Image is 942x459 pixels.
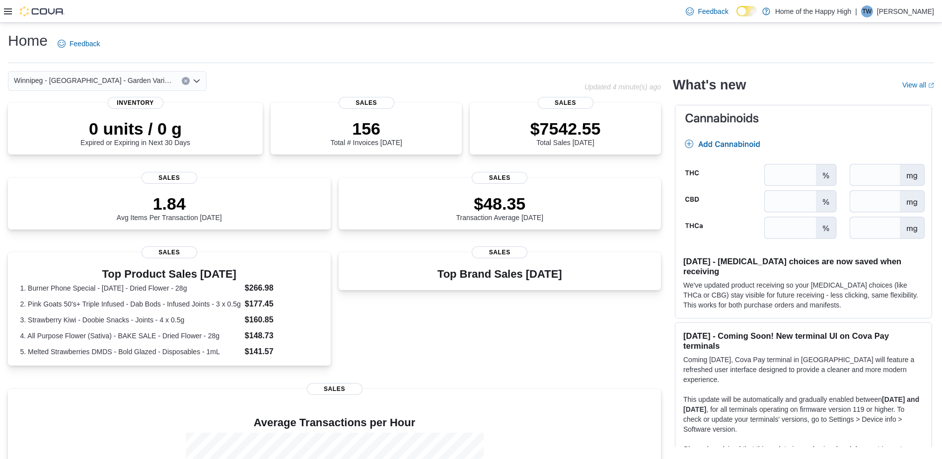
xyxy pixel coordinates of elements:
[70,39,100,49] span: Feedback
[14,75,172,86] span: Winnipeg - [GEOGRAPHIC_DATA] - Garden Variety
[530,119,601,147] div: Total Sales [DATE]
[928,82,934,88] svg: External link
[437,268,562,280] h3: Top Brand Sales [DATE]
[673,77,746,93] h2: What's new
[682,1,732,21] a: Feedback
[775,5,851,17] p: Home of the Happy High
[20,268,318,280] h3: Top Product Sales [DATE]
[698,6,728,16] span: Feedback
[245,314,318,326] dd: $160.85
[530,119,601,139] p: $7542.55
[245,346,318,358] dd: $141.57
[330,119,402,147] div: Total # Invoices [DATE]
[456,194,543,222] div: Transaction Average [DATE]
[20,315,241,325] dt: 3. Strawberry Kiwi - Doobie Snacks - Joints - 4 x 0.5g
[683,394,924,434] p: This update will be automatically and gradually enabled between , for all terminals operating on ...
[16,417,653,429] h4: Average Transactions per Hour
[108,97,163,109] span: Inventory
[307,383,362,395] span: Sales
[20,283,241,293] dt: 1. Burner Phone Special - [DATE] - Dried Flower - 28g
[683,280,924,310] p: We've updated product receiving so your [MEDICAL_DATA] choices (like THCa or CBG) stay visible fo...
[456,194,543,214] p: $48.35
[736,16,737,17] span: Dark Mode
[861,5,873,17] div: Tim Weakley
[330,119,402,139] p: 156
[245,330,318,342] dd: $148.73
[193,77,201,85] button: Open list of options
[245,298,318,310] dd: $177.45
[54,34,104,54] a: Feedback
[80,119,190,147] div: Expired or Expiring in Next 30 Days
[142,172,197,184] span: Sales
[683,256,924,276] h3: [DATE] - [MEDICAL_DATA] choices are now saved when receiving
[142,246,197,258] span: Sales
[683,331,924,351] h3: [DATE] - Coming Soon! New terminal UI on Cova Pay terminals
[736,6,757,16] input: Dark Mode
[182,77,190,85] button: Clear input
[584,83,661,91] p: Updated 4 minute(s) ago
[117,194,222,222] div: Avg Items Per Transaction [DATE]
[538,97,593,109] span: Sales
[117,194,222,214] p: 1.84
[20,299,241,309] dt: 2. Pink Goats 50's+ Triple Infused - Dab Bods - Infused Joints - 3 x 0.5g
[877,5,934,17] p: [PERSON_NAME]
[683,355,924,384] p: Coming [DATE], Cova Pay terminal in [GEOGRAPHIC_DATA] will feature a refreshed user interface des...
[80,119,190,139] p: 0 units / 0 g
[472,172,527,184] span: Sales
[245,282,318,294] dd: $266.98
[20,6,65,16] img: Cova
[20,347,241,357] dt: 5. Melted Strawberries DMDS - Bold Glazed - Disposables - 1mL
[902,81,934,89] a: View allExternal link
[863,5,872,17] span: TW
[339,97,394,109] span: Sales
[855,5,857,17] p: |
[8,31,48,51] h1: Home
[472,246,527,258] span: Sales
[20,331,241,341] dt: 4. All Purpose Flower (Sativa) - BAKE SALE - Dried Flower - 28g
